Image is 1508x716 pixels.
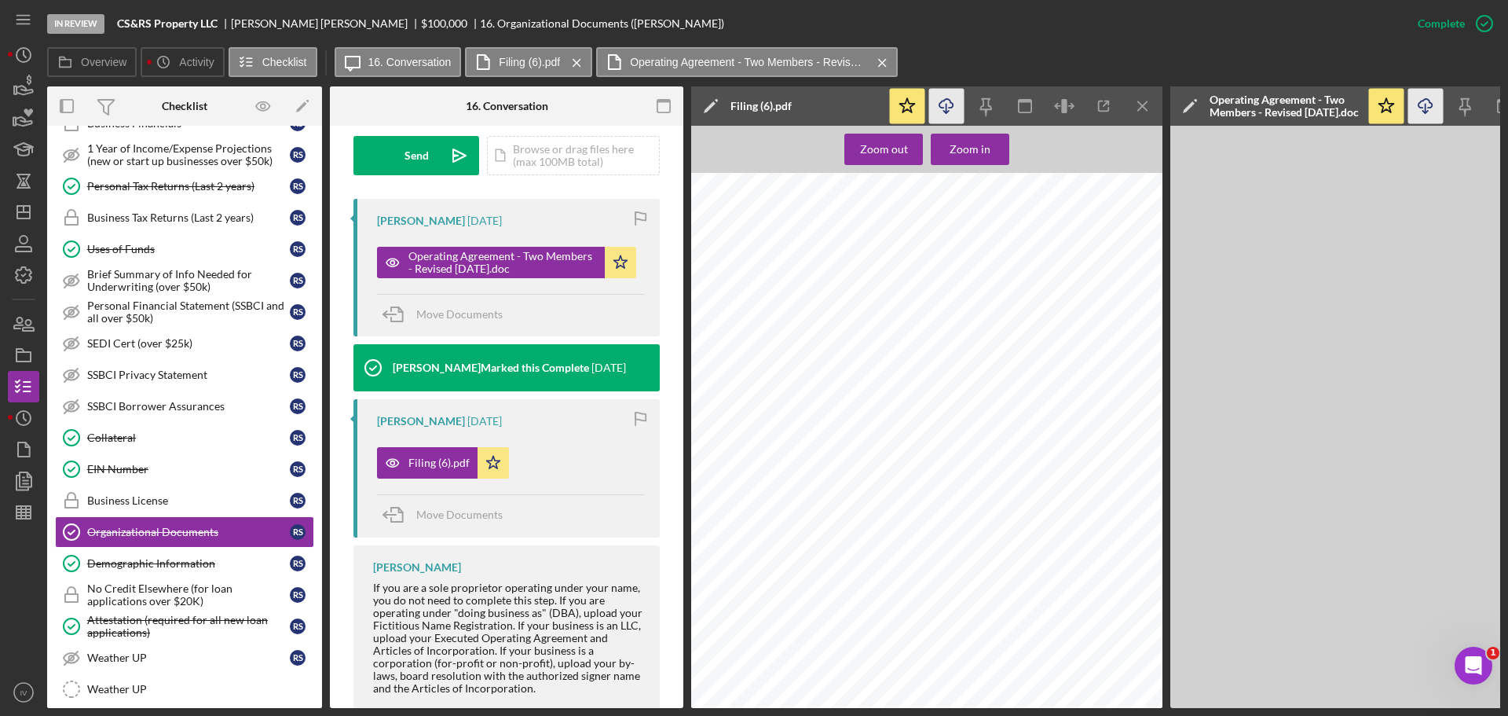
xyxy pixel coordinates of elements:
a: Weather UPRS [55,642,314,674]
b: CS&RS Property LLC [117,17,218,30]
div: Organizational Documents [87,526,290,538]
div: R S [290,461,306,477]
button: Filing (6).pdf [377,447,509,479]
label: Filing (6).pdf [499,56,560,68]
a: SSBCI Borrower AssurancesRS [55,391,314,422]
a: EIN NumberRS [55,453,314,485]
div: R S [290,178,306,194]
button: Activity [141,47,224,77]
div: SSBCI Borrower Assurances [87,400,290,413]
time: 2025-06-23 17:41 [467,415,502,428]
div: Demographic Information [87,557,290,570]
div: Checklist [162,100,207,112]
a: Personal Tax Returns (Last 2 years)RS [55,171,314,202]
time: 2025-06-23 17:41 [591,362,626,374]
label: 16. Conversation [368,56,452,68]
div: In Review [47,14,104,34]
button: Move Documents [377,295,518,334]
div: R S [290,367,306,383]
div: [PERSON_NAME] [PERSON_NAME] [231,17,421,30]
button: Filing (6).pdf [465,47,592,77]
button: Zoom out [844,134,923,165]
span: Move Documents [416,307,503,321]
text: IV [20,688,27,697]
button: IV [8,677,39,708]
button: Checklist [229,47,317,77]
div: Attestation (required for all new loan applications) [87,614,290,639]
div: R S [290,493,306,509]
div: Send [404,136,429,175]
div: SEDI Cert (over $25k) [87,337,290,350]
div: Personal Financial Statement (SSBCI and all over $50k) [87,299,290,325]
div: Business License [87,494,290,507]
div: If you are a sole proprietor operating under your name, you do not need to complete this step. If... [373,582,644,696]
div: Filing (6).pdf [408,457,470,469]
div: R S [290,430,306,446]
div: Uses of Funds [87,243,290,255]
button: Overview [47,47,137,77]
div: Complete [1418,8,1465,39]
span: Move Documents [416,508,503,521]
div: R S [290,273,306,288]
label: Activity [179,56,214,68]
div: EIN Number [87,463,290,475]
div: R S [290,210,306,226]
a: Attestation (required for all new loan applications)RS [55,611,314,642]
div: Zoom out [860,134,908,165]
button: 16. Conversation [335,47,462,77]
div: [PERSON_NAME] [377,215,465,227]
button: Zoom in [931,134,1009,165]
button: Operating Agreement - Two Members - Revised [DATE].doc [596,47,898,77]
a: SEDI Cert (over $25k)RS [55,328,314,359]
div: No Credit Elsewhere (for loan applications over $20K) [87,582,290,608]
div: Zoom in [950,134,990,165]
a: Brief Summary of Info Needed for Underwriting (over $50k)RS [55,265,314,296]
div: 16. Conversation [466,100,548,112]
iframe: Intercom live chat [1455,647,1492,685]
span: $100,000 [421,17,467,30]
div: Collateral [87,431,290,444]
div: R S [290,241,306,257]
time: 2025-07-07 17:24 [467,215,502,227]
div: Brief Summary of Info Needed for Underwriting (over $50k) [87,268,290,293]
button: Send [353,136,479,175]
div: R S [290,398,306,414]
a: Uses of FundsRS [55,233,314,265]
div: Business Tax Returns (Last 2 years) [87,211,290,224]
a: Business LicenseRS [55,485,314,516]
div: Filing (6).pdf [730,100,792,112]
button: Operating Agreement - Two Members - Revised [DATE].doc [377,247,636,278]
button: Move Documents [377,495,518,534]
div: 16. Organizational Documents ([PERSON_NAME]) [480,17,724,30]
label: Operating Agreement - Two Members - Revised [DATE].doc [630,56,866,68]
span: 1 [1487,647,1499,659]
div: [PERSON_NAME] [377,415,465,428]
a: 1 Year of Income/Expense Projections (new or start up businesses over $50k)RS [55,139,314,171]
div: Weather UP [87,652,290,664]
a: SSBCI Privacy StatementRS [55,359,314,391]
div: 1 Year of Income/Expense Projections (new or start up businesses over $50k) [87,142,290,167]
a: Demographic InformationRS [55,548,314,579]
a: Organizational DocumentsRS [55,516,314,548]
div: R S [290,524,306,540]
div: R S [290,619,306,634]
label: Checklist [262,56,307,68]
div: SSBCI Privacy Statement [87,369,290,381]
label: Overview [81,56,126,68]
div: Operating Agreement - Two Members - Revised [DATE].doc [1210,94,1359,119]
a: CollateralRS [55,422,314,453]
button: Complete [1402,8,1500,39]
div: R S [290,304,306,320]
div: Operating Agreement - Two Members - Revised [DATE].doc [408,250,597,275]
a: No Credit Elsewhere (for loan applications over $20K)RS [55,579,314,611]
div: R S [290,556,306,571]
div: R S [290,650,306,666]
div: R S [290,147,306,163]
div: [PERSON_NAME] Marked this Complete [393,362,589,374]
div: [PERSON_NAME] [373,561,461,574]
a: Business Tax Returns (Last 2 years)RS [55,202,314,233]
a: Personal Financial Statement (SSBCI and all over $50k)RS [55,296,314,328]
div: R S [290,336,306,351]
div: Personal Tax Returns (Last 2 years) [87,180,290,193]
div: R S [290,587,306,603]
